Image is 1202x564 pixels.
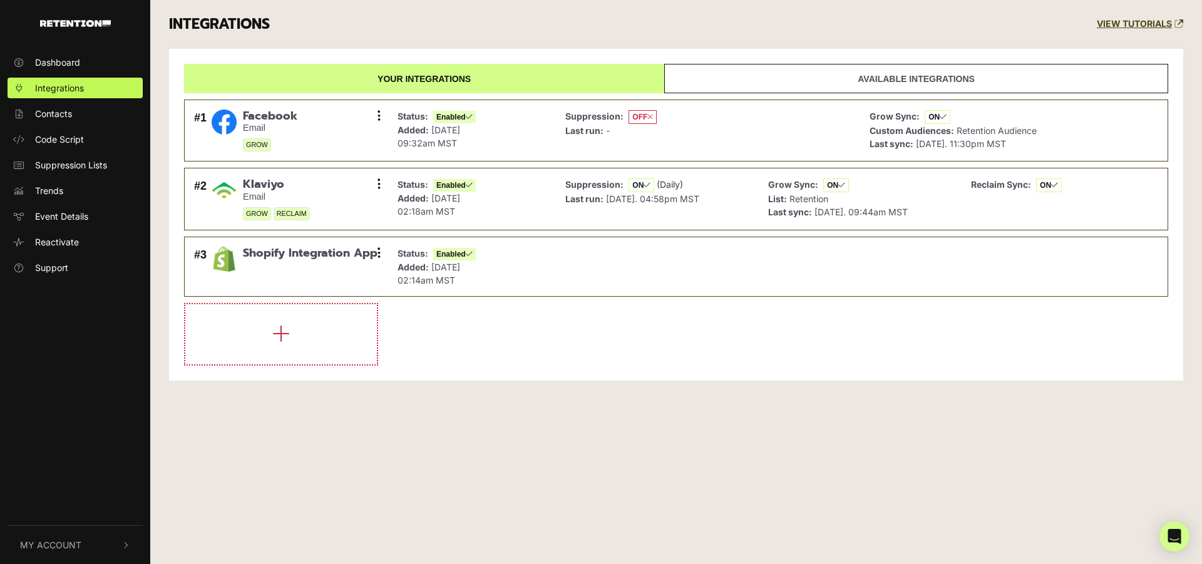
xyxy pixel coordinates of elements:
[768,207,812,217] strong: Last sync:
[870,125,954,136] strong: Custom Audiences:
[8,206,143,227] a: Event Details
[194,178,207,220] div: #2
[398,262,429,272] strong: Added:
[823,178,849,192] span: ON
[274,207,310,220] span: RECLAIM
[243,138,271,151] span: GROW
[433,248,476,260] span: Enabled
[629,178,654,192] span: ON
[243,110,297,123] span: Facebook
[212,110,237,135] img: Facebook
[8,232,143,252] a: Reactivate
[433,179,476,192] span: Enabled
[789,193,828,204] span: Retention
[20,538,81,551] span: My Account
[8,129,143,150] a: Code Script
[565,125,604,136] strong: Last run:
[35,184,63,197] span: Trends
[398,193,429,203] strong: Added:
[398,111,428,121] strong: Status:
[243,123,297,133] small: Email
[8,103,143,124] a: Contacts
[916,138,1006,149] span: [DATE]. 11:30pm MST
[398,248,428,259] strong: Status:
[35,210,88,223] span: Event Details
[35,158,107,172] span: Suppression Lists
[35,133,84,146] span: Code Script
[398,125,429,135] strong: Added:
[40,20,111,27] img: Retention.com
[398,179,428,190] strong: Status:
[194,110,207,152] div: #1
[1159,521,1189,551] div: Open Intercom Messenger
[768,179,818,190] strong: Grow Sync:
[8,78,143,98] a: Integrations
[1097,19,1183,29] a: VIEW TUTORIALS
[8,257,143,278] a: Support
[8,155,143,175] a: Suppression Lists
[35,56,80,69] span: Dashboard
[565,179,624,190] strong: Suppression:
[212,178,237,203] img: Klaviyo
[169,16,270,33] h3: INTEGRATIONS
[870,111,920,121] strong: Grow Sync:
[35,81,84,95] span: Integrations
[184,64,664,93] a: Your integrations
[398,125,460,148] span: [DATE] 09:32am MST
[925,110,950,124] span: ON
[657,179,683,190] span: (Daily)
[606,125,610,136] span: -
[565,193,604,204] strong: Last run:
[35,235,79,249] span: Reactivate
[971,179,1031,190] strong: Reclaim Sync:
[664,64,1168,93] a: Available integrations
[243,192,310,202] small: Email
[243,207,271,220] span: GROW
[957,125,1037,136] span: Retention Audience
[870,138,913,149] strong: Last sync:
[243,247,378,260] span: Shopify Integration App
[565,111,624,121] strong: Suppression:
[212,247,237,272] img: Shopify Integration App
[1036,178,1062,192] span: ON
[814,207,908,217] span: [DATE]. 09:44am MST
[629,110,657,124] span: OFF
[433,111,476,123] span: Enabled
[35,107,72,120] span: Contacts
[8,526,143,564] button: My Account
[398,262,460,285] span: [DATE] 02:14am MST
[243,178,310,192] span: Klaviyo
[194,247,207,287] div: #3
[8,180,143,201] a: Trends
[35,261,68,274] span: Support
[8,52,143,73] a: Dashboard
[606,193,699,204] span: [DATE]. 04:58pm MST
[768,193,787,204] strong: List:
